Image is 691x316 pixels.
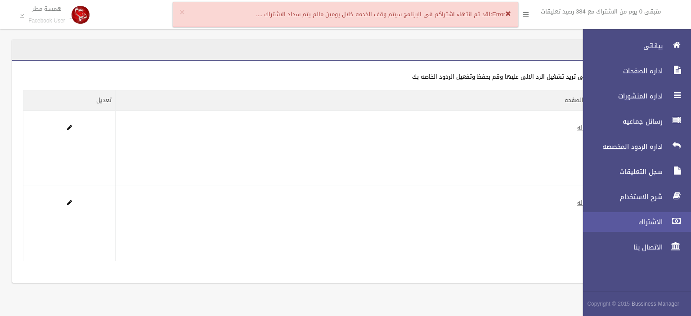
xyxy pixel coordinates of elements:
[575,86,691,106] a: اداره المنشورات
[577,122,592,133] a: فعاله
[575,237,691,257] a: الاتصال بنا
[575,92,665,101] span: اداره المنشورات
[575,142,665,151] span: اداره الردود المخصصه
[575,111,691,131] a: رسائل جماعيه
[575,117,665,126] span: رسائل جماعيه
[575,137,691,156] a: اداره الردود المخصصه
[67,197,72,208] a: Edit
[575,218,665,227] span: الاشتراك
[23,71,639,82] div: اضغط على الصفحه التى تريد تشغيل الرد الالى عليها وقم بحفظ وتفعيل الردود الخاصه بك
[577,197,592,208] a: فعاله
[490,9,511,20] strong: Error:
[23,90,116,111] th: تعديل
[173,2,518,27] div: لقد تم انتهاء اشتراكم فى البرنامج سيتم وقف الخدمه خلال يومين مالم يتم سداد الاشتراك ....
[575,162,691,182] a: سجل التعليقات
[28,18,65,24] small: Facebook User
[632,299,679,309] strong: Bussiness Manager
[116,90,600,111] th: حاله الصفحه
[179,8,184,17] button: ×
[575,187,691,207] a: شرح الاستخدام
[575,212,691,232] a: الاشتراك
[575,192,665,201] span: شرح الاستخدام
[575,67,665,76] span: اداره الصفحات
[575,167,665,176] span: سجل التعليقات
[575,243,665,252] span: الاتصال بنا
[575,36,691,56] a: بياناتى
[575,61,691,81] a: اداره الصفحات
[67,122,72,133] a: Edit
[587,299,630,309] span: Copyright © 2015
[575,41,665,50] span: بياناتى
[28,5,65,12] p: همسة مطر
